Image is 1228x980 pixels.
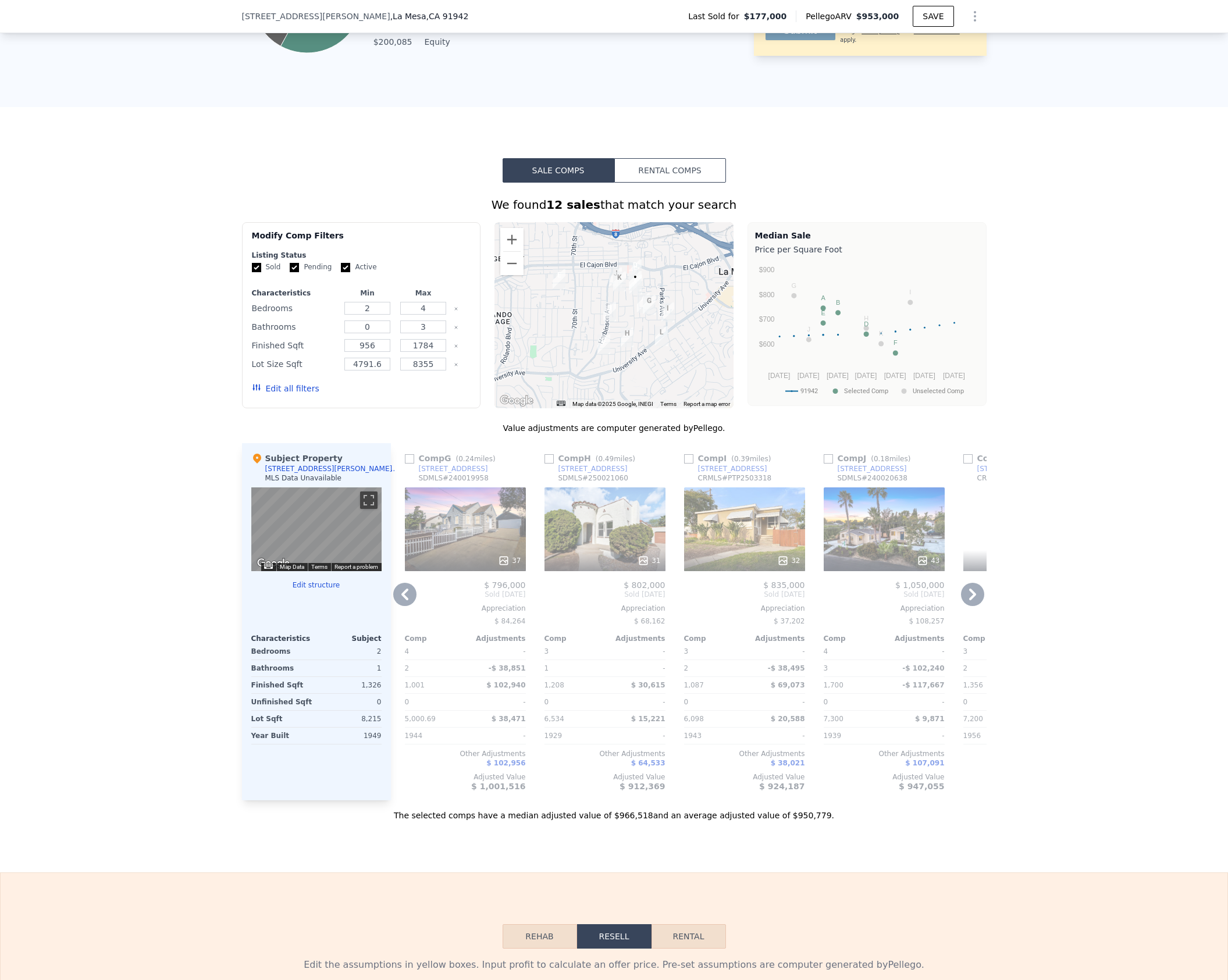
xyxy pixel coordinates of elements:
[426,12,468,21] span: , CA 91942
[824,749,945,758] div: Other Adjustments
[913,387,964,395] text: Unselected Comp
[609,268,622,287] div: 7290 Colony Rd
[242,10,390,22] span: [STREET_ADDRESS][PERSON_NAME]
[768,372,790,380] text: [DATE]
[319,660,382,676] div: 1
[638,555,660,566] div: 31
[684,681,704,689] span: 1,087
[684,634,745,643] div: Comp
[360,491,378,509] button: Toggle fullscreen view
[824,590,945,599] span: Sold [DATE]
[755,258,979,403] div: A chart.
[734,455,750,463] span: 0.39
[603,302,616,322] div: 7222 Vassar Ave
[422,35,475,48] td: Equity
[607,660,665,676] div: -
[759,782,805,791] span: $ 924,187
[660,401,677,407] a: Terms (opens in new tab)
[254,556,293,571] a: Open this area in Google Maps (opens a new window)
[319,728,382,744] div: 1949
[838,464,907,473] div: [STREET_ADDRESS]
[774,617,805,625] span: $ 37,202
[319,694,382,710] div: 0
[963,5,987,28] button: Show Options
[405,772,526,782] div: Adjusted Value
[311,564,328,570] a: Terms (opens in new tab)
[777,555,800,566] div: 32
[544,681,564,689] span: 1,208
[631,681,665,689] span: $ 30,615
[747,694,805,710] div: -
[824,772,945,782] div: Adjusted Value
[895,580,945,590] span: $ 1,050,000
[405,715,436,723] span: 5,000.69
[405,698,410,706] span: 0
[251,711,314,727] div: Lot Sqft
[607,728,665,744] div: -
[917,555,939,566] div: 43
[631,759,665,767] span: $ 64,533
[684,401,730,407] a: Report a map error
[878,330,883,337] text: K
[280,563,304,571] button: Map Data
[902,664,944,672] span: -$ 102,240
[558,473,628,483] div: SDMLS # 250021060
[405,728,463,744] div: 1944
[621,327,633,347] div: 4383 Harvard Ave
[963,728,1021,744] div: 1956
[624,580,665,590] span: $ 802,000
[684,749,805,758] div: Other Adjustments
[468,694,526,710] div: -
[419,473,489,483] div: SDMLS # 240019958
[727,455,775,463] span: ( miles)
[684,452,776,464] div: Comp I
[824,660,882,676] div: 3
[844,387,888,395] text: Selected Comp
[684,647,689,655] span: 3
[915,715,944,723] span: $ 9,871
[643,295,656,315] div: 7526 Olive Pl
[744,10,787,22] span: $177,000
[251,694,314,710] div: Unfinished Sqft
[500,228,524,251] button: Zoom in
[405,749,526,758] div: Other Adjustments
[242,422,987,434] div: Value adjustments are computer generated by Pellego .
[855,372,877,380] text: [DATE]
[252,356,337,372] div: Lot Size Sqft
[620,782,665,791] span: $ 912,369
[465,634,526,643] div: Adjustments
[688,10,744,22] span: Last Sold for
[824,634,884,643] div: Comp
[747,728,805,744] div: -
[963,464,1047,473] a: [STREET_ADDRESS]
[613,272,626,291] div: 4781 73rd St
[824,647,828,655] span: 4
[899,782,944,791] span: $ 947,055
[963,698,968,706] span: 0
[887,694,945,710] div: -
[503,158,614,183] button: Sale Comps
[655,326,668,346] div: 7560 Sturgess Ave
[251,728,314,744] div: Year Built
[264,564,272,569] button: Keyboard shortcuts
[468,728,526,744] div: -
[454,325,458,330] button: Clear
[252,230,471,251] div: Modify Comp Filters
[252,300,337,316] div: Bedrooms
[909,617,944,625] span: $ 108,257
[771,759,805,767] span: $ 38,021
[607,643,665,660] div: -
[824,681,843,689] span: 1,700
[835,299,839,306] text: B
[963,715,983,723] span: 7,200
[963,604,1084,613] div: Appreciation
[806,10,856,22] span: Pellego ARV
[544,698,549,706] span: 0
[373,35,413,48] td: $200,085
[887,728,945,744] div: -
[405,681,425,689] span: 1,001
[759,291,774,299] text: $800
[791,282,796,289] text: G
[824,698,828,706] span: 0
[864,315,869,322] text: H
